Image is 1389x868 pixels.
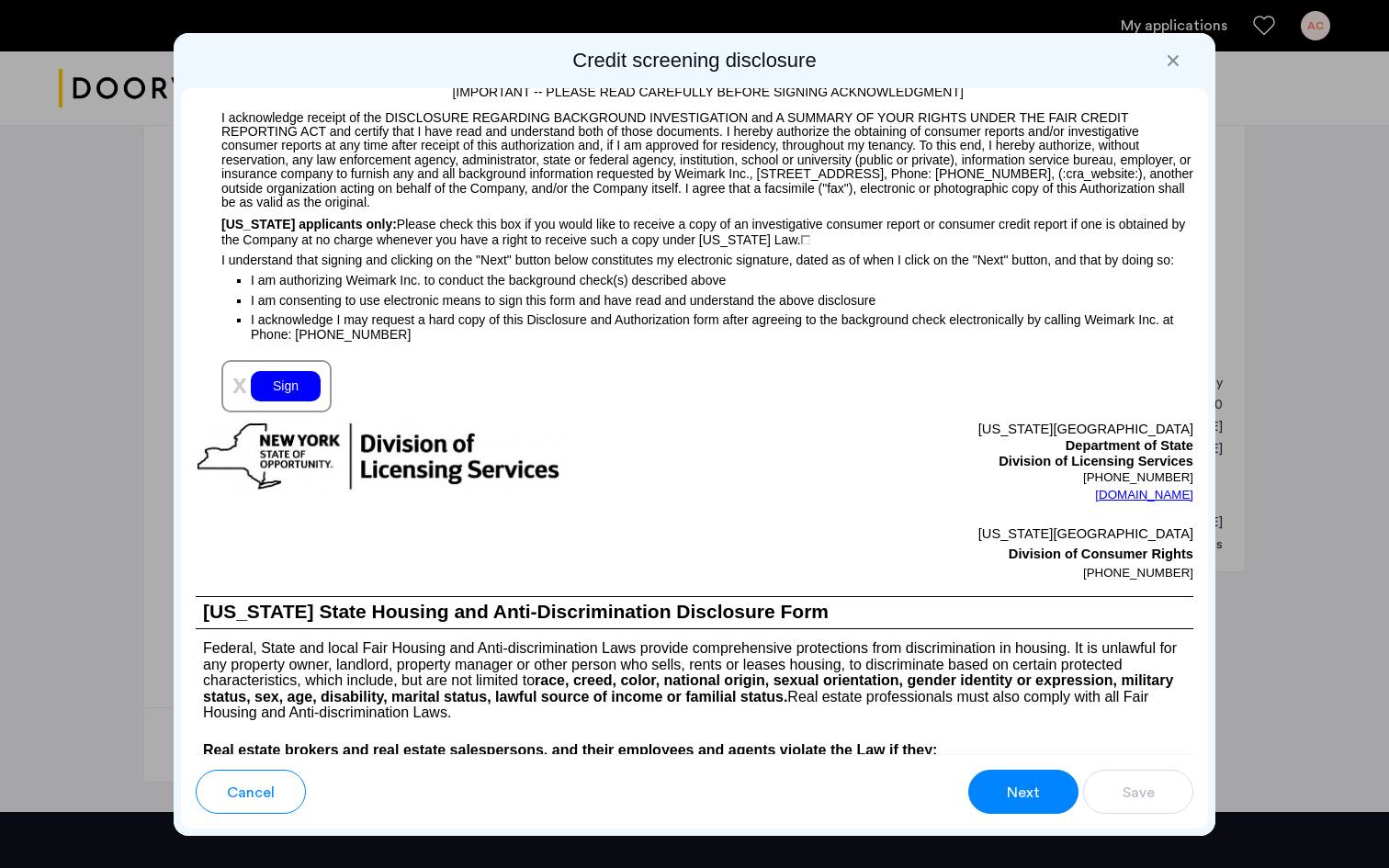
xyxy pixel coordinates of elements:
p: I understand that signing and clicking on the "Next" button below constitutes my electronic signa... [196,247,1193,267]
p: I acknowledge receipt of the DISCLOSURE REGARDING BACKGROUND INVESTIGATION and A SUMMARY OF YOUR ... [196,102,1193,209]
h2: Credit screening disclosure [181,48,1208,73]
button: button [1083,770,1193,814]
span: x [232,369,247,399]
p: Department of State [694,438,1193,455]
button: button [196,770,306,814]
img: new-york-logo.png [196,422,561,492]
p: [US_STATE][GEOGRAPHIC_DATA] [694,524,1193,544]
p: [IMPORTANT -- PLEASE READ CAREFULLY BEFORE SIGNING ACKNOWLEDGMENT] [196,73,1193,103]
div: Sign [251,371,321,401]
p: Division of Licensing Services [694,454,1193,470]
img: 4LAxfPwtD6BVinC2vKR9tPz10Xbrctccj4YAocJUAAAAASUVORK5CYIIA [801,235,810,244]
span: [US_STATE] applicants only: [221,217,397,231]
p: Please check this box if you would like to receive a copy of an investigative consumer report or ... [196,209,1193,247]
p: I acknowledge I may request a hard copy of this Disclosure and Authorization form after agreeing ... [251,312,1193,342]
p: [PHONE_NUMBER] [694,564,1193,582]
p: I am consenting to use electronic means to sign this form and have read and understand the above ... [251,290,1193,310]
span: Cancel [227,782,275,804]
p: [US_STATE][GEOGRAPHIC_DATA] [694,422,1193,438]
p: I am authorizing Weimark Inc. to conduct the background check(s) described above [251,267,1193,290]
span: Save [1123,782,1155,804]
p: [PHONE_NUMBER] [694,470,1193,485]
p: Division of Consumer Rights [694,544,1193,564]
a: [DOMAIN_NAME] [1095,486,1193,504]
p: Federal, State and local Fair Housing and Anti-discrimination Laws provide comprehensive protecti... [196,629,1193,720]
h4: Real estate brokers and real estate salespersons, and their employees and agents violate the Law ... [196,739,1193,761]
b: race, creed, color, national origin, sexual orientation, gender identity or expression, military ... [203,672,1173,704]
h1: [US_STATE] State Housing and Anti-Discrimination Disclosure Form [196,597,1193,628]
button: button [968,770,1078,814]
span: Next [1007,782,1040,804]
